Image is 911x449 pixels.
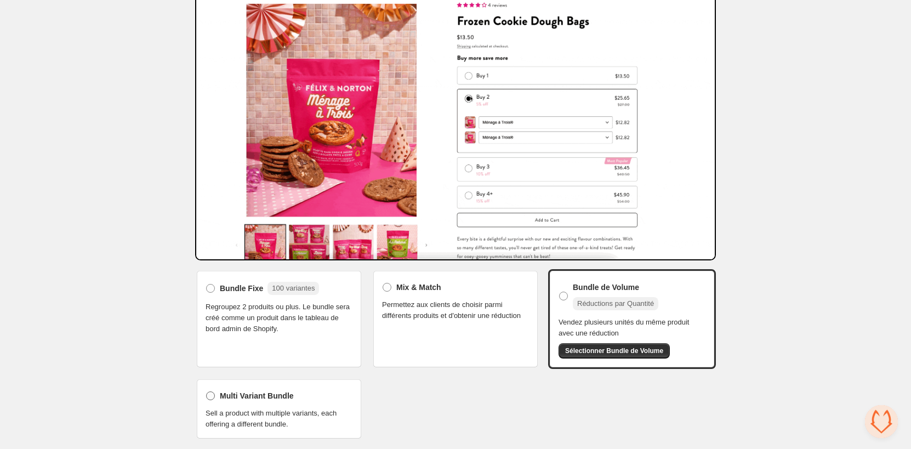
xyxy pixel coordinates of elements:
[206,302,352,334] span: Regroupez 2 produits ou plus. Le bundle sera créé comme un produit dans le tableau de bord admin ...
[220,390,294,401] span: Multi Variant Bundle
[396,282,441,293] span: Mix & Match
[577,299,654,308] span: Réductions par Quantité
[220,283,263,294] span: Bundle Fixe
[865,405,898,438] div: Ouvrir le chat
[272,284,315,292] span: 100 variantes
[382,299,529,321] span: Permettez aux clients de choisir parmi différents produits et d'obtenir une réduction
[206,408,352,430] span: Sell a product with multiple variants, each offering a different bundle.
[565,346,663,355] span: Sélectionner Bundle de Volume
[559,343,670,359] button: Sélectionner Bundle de Volume
[559,317,705,339] span: Vendez plusieurs unités du même produit avec une réduction
[573,282,639,293] span: Bundle de Volume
